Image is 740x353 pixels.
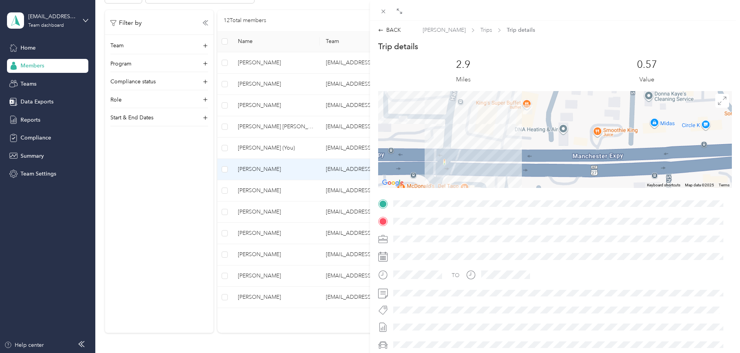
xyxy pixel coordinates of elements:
a: Terms (opens in new tab) [719,183,730,187]
p: 0.57 [637,59,657,71]
span: Map data ©2025 [685,183,714,187]
p: Value [639,75,654,84]
div: TO [452,271,459,279]
iframe: Everlance-gr Chat Button Frame [697,310,740,353]
p: Trip details [378,41,418,52]
button: Keyboard shortcuts [647,183,680,188]
p: 2.9 [456,59,470,71]
span: Trip details [507,26,535,34]
img: Google [380,178,406,188]
span: Trips [480,26,492,34]
span: [PERSON_NAME] [423,26,466,34]
a: Open this area in Google Maps (opens a new window) [380,178,406,188]
p: Miles [456,75,471,84]
div: BACK [378,26,401,34]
